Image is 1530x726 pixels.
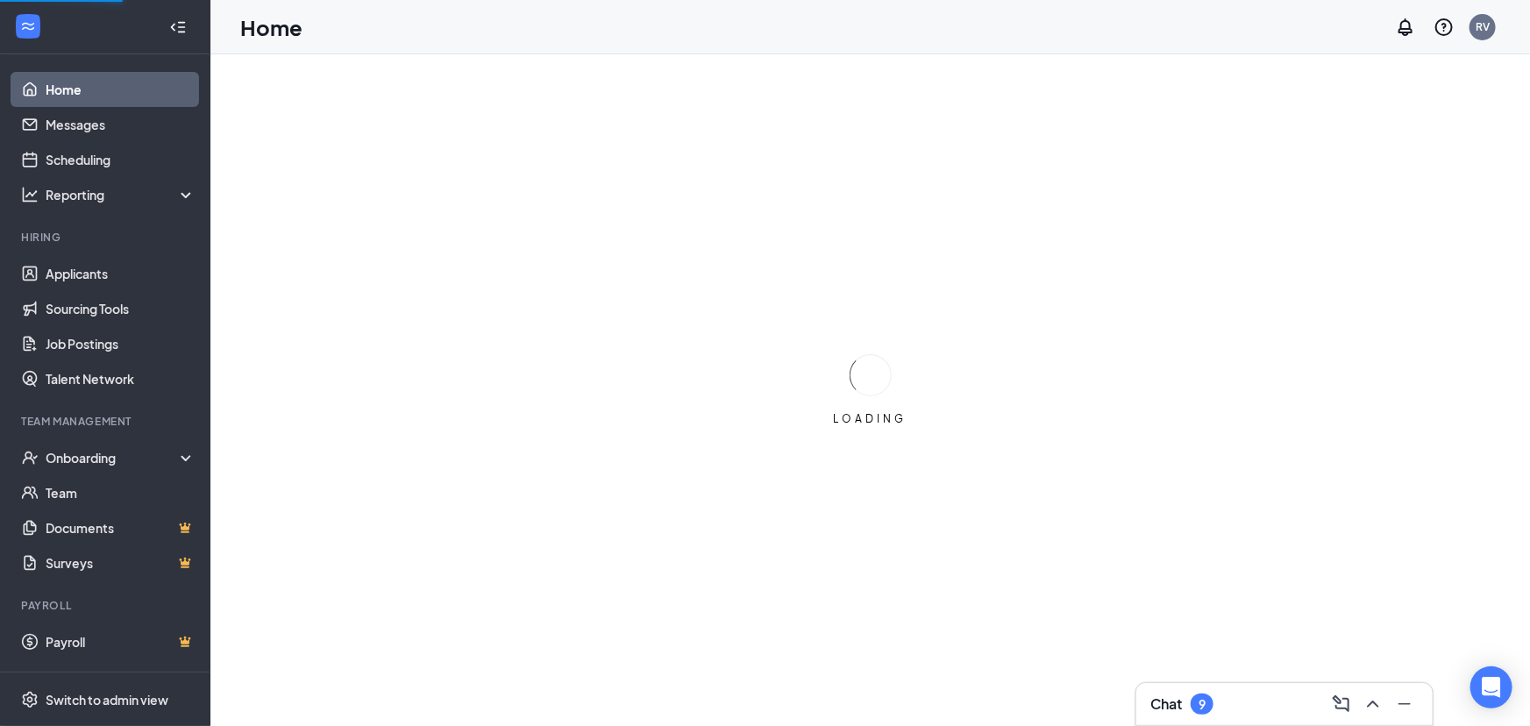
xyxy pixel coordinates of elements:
a: Team [46,475,196,510]
h3: Chat [1150,694,1182,714]
svg: QuestionInfo [1434,17,1455,38]
svg: WorkstreamLogo [19,18,37,35]
svg: Analysis [21,186,39,203]
h1: Home [240,12,302,42]
div: RV [1476,19,1490,34]
div: Team Management [21,414,192,429]
div: Reporting [46,186,196,203]
a: SurveysCrown [46,545,196,580]
a: Scheduling [46,142,196,177]
div: 9 [1199,697,1206,712]
div: Onboarding [46,449,181,466]
button: ComposeMessage [1327,690,1356,718]
a: Job Postings [46,326,196,361]
button: ChevronUp [1359,690,1387,718]
div: Open Intercom Messenger [1470,666,1512,708]
svg: Notifications [1395,17,1416,38]
div: LOADING [827,411,914,426]
svg: ComposeMessage [1331,694,1352,715]
a: PayrollCrown [46,624,196,659]
svg: UserCheck [21,449,39,466]
a: Sourcing Tools [46,291,196,326]
button: Minimize [1391,690,1419,718]
a: Messages [46,107,196,142]
svg: Collapse [169,18,187,36]
a: Applicants [46,256,196,291]
a: DocumentsCrown [46,510,196,545]
a: Talent Network [46,361,196,396]
a: Home [46,72,196,107]
svg: ChevronUp [1363,694,1384,715]
svg: Settings [21,691,39,708]
div: Hiring [21,230,192,245]
svg: Minimize [1394,694,1415,715]
div: Payroll [21,598,192,613]
div: Switch to admin view [46,691,168,708]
